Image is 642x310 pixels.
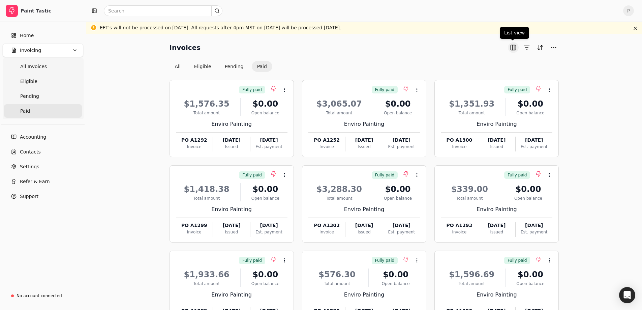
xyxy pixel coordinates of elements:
[345,137,383,144] div: [DATE]
[376,98,420,110] div: $0.00
[176,137,213,144] div: PO A1292
[243,195,287,201] div: Open balance
[219,61,249,72] button: Pending
[20,163,39,170] span: Settings
[308,120,420,128] div: Enviro Painting
[508,281,552,287] div: Open balance
[375,172,394,178] span: Fully paid
[189,61,217,72] button: Eligible
[441,291,552,299] div: Enviro Painting
[548,42,559,53] button: More
[176,205,287,214] div: Enviro Painting
[3,190,83,203] button: Support
[308,137,345,144] div: PO A1252
[441,269,502,281] div: $1,596.69
[3,44,83,57] button: Invoicing
[3,290,83,302] a: No account connected
[176,222,213,229] div: PO A1299
[213,144,250,150] div: Issued
[213,137,250,144] div: [DATE]
[243,281,287,287] div: Open balance
[508,87,527,93] span: Fully paid
[383,144,420,150] div: Est. payment
[242,87,262,93] span: Fully paid
[4,60,82,73] a: All Invoices
[242,172,262,178] span: Fully paid
[308,281,366,287] div: Total amount
[20,178,50,185] span: Refer & Earn
[21,7,80,14] div: Paint Tastic
[383,137,420,144] div: [DATE]
[500,27,529,39] div: List view
[100,24,341,31] div: EFT's will not be processed on [DATE]. All requests after 4pm MST on [DATE] will be processed [DA...
[308,110,370,116] div: Total amount
[478,229,515,235] div: Issued
[441,120,552,128] div: Enviro Painting
[3,145,83,159] a: Contacts
[17,293,62,299] div: No account connected
[3,160,83,173] a: Settings
[619,287,635,303] div: Open Intercom Messenger
[478,222,515,229] div: [DATE]
[516,144,552,150] div: Est. payment
[170,42,201,53] h2: Invoices
[504,195,552,201] div: Open balance
[308,183,370,195] div: $3,288.30
[104,5,222,16] input: Search
[250,137,287,144] div: [DATE]
[176,291,287,299] div: Enviro Painting
[441,222,478,229] div: PO A1293
[242,257,262,263] span: Fully paid
[20,78,37,85] span: Eligible
[170,61,272,72] div: Invoice filter options
[308,195,370,201] div: Total amount
[250,144,287,150] div: Est. payment
[176,110,238,116] div: Total amount
[516,222,552,229] div: [DATE]
[3,175,83,188] button: Refer & Earn
[535,42,546,53] button: Sort
[176,98,238,110] div: $1,576.35
[20,47,41,54] span: Invoicing
[376,195,420,201] div: Open balance
[20,193,38,200] span: Support
[176,195,238,201] div: Total amount
[20,108,30,115] span: Paid
[4,104,82,118] a: Paid
[508,110,552,116] div: Open balance
[308,222,345,229] div: PO A1302
[383,222,420,229] div: [DATE]
[20,148,41,156] span: Contacts
[252,61,272,72] button: Paid
[478,144,515,150] div: Issued
[20,93,39,100] span: Pending
[243,98,287,110] div: $0.00
[3,130,83,144] a: Accounting
[441,98,502,110] div: $1,351.93
[345,222,383,229] div: [DATE]
[508,269,552,281] div: $0.00
[308,144,345,150] div: Invoice
[441,205,552,214] div: Enviro Painting
[243,269,287,281] div: $0.00
[441,137,478,144] div: PO A1300
[345,229,383,235] div: Issued
[376,110,420,116] div: Open balance
[441,183,498,195] div: $339.00
[250,222,287,229] div: [DATE]
[371,269,420,281] div: $0.00
[371,281,420,287] div: Open balance
[375,257,394,263] span: Fully paid
[176,144,213,150] div: Invoice
[308,229,345,235] div: Invoice
[4,89,82,103] a: Pending
[441,281,502,287] div: Total amount
[250,229,287,235] div: Est. payment
[623,5,634,16] button: P
[508,98,552,110] div: $0.00
[213,222,250,229] div: [DATE]
[516,229,552,235] div: Est. payment
[170,61,186,72] button: All
[20,32,34,39] span: Home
